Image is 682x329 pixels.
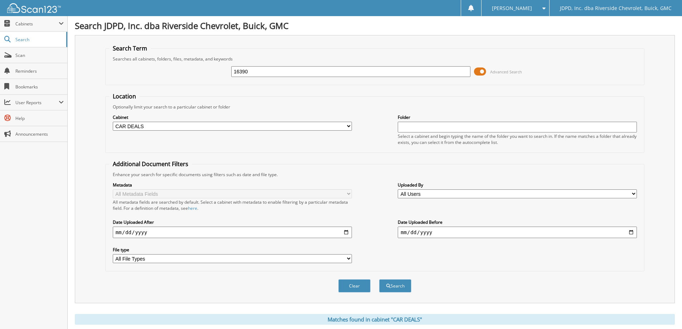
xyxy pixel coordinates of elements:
[15,52,64,58] span: Scan
[15,84,64,90] span: Bookmarks
[492,6,532,10] span: [PERSON_NAME]
[379,279,411,292] button: Search
[109,171,640,178] div: Enhance your search for specific documents using filters such as date and file type.
[113,114,352,120] label: Cabinet
[338,279,371,292] button: Clear
[109,44,151,52] legend: Search Term
[75,314,675,325] div: Matches found in cabinet "CAR DEALS"
[560,6,672,10] span: JDPD, Inc. dba Riverside Chevrolet, Buick, GMC
[113,247,352,253] label: File type
[398,133,637,145] div: Select a cabinet and begin typing the name of the folder you want to search in. If the name match...
[188,205,197,211] a: here
[109,160,192,168] legend: Additional Document Filters
[15,37,63,43] span: Search
[7,3,61,13] img: scan123-logo-white.svg
[113,199,352,211] div: All metadata fields are searched by default. Select a cabinet with metadata to enable filtering b...
[109,56,640,62] div: Searches all cabinets, folders, files, metadata, and keywords
[15,21,59,27] span: Cabinets
[15,115,64,121] span: Help
[398,227,637,238] input: end
[398,114,637,120] label: Folder
[15,131,64,137] span: Announcements
[75,20,675,32] h1: Search JDPD, Inc. dba Riverside Chevrolet, Buick, GMC
[113,182,352,188] label: Metadata
[490,69,522,74] span: Advanced Search
[113,227,352,238] input: start
[109,104,640,110] div: Optionally limit your search to a particular cabinet or folder
[109,92,140,100] legend: Location
[15,100,59,106] span: User Reports
[113,219,352,225] label: Date Uploaded After
[398,219,637,225] label: Date Uploaded Before
[398,182,637,188] label: Uploaded By
[15,68,64,74] span: Reminders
